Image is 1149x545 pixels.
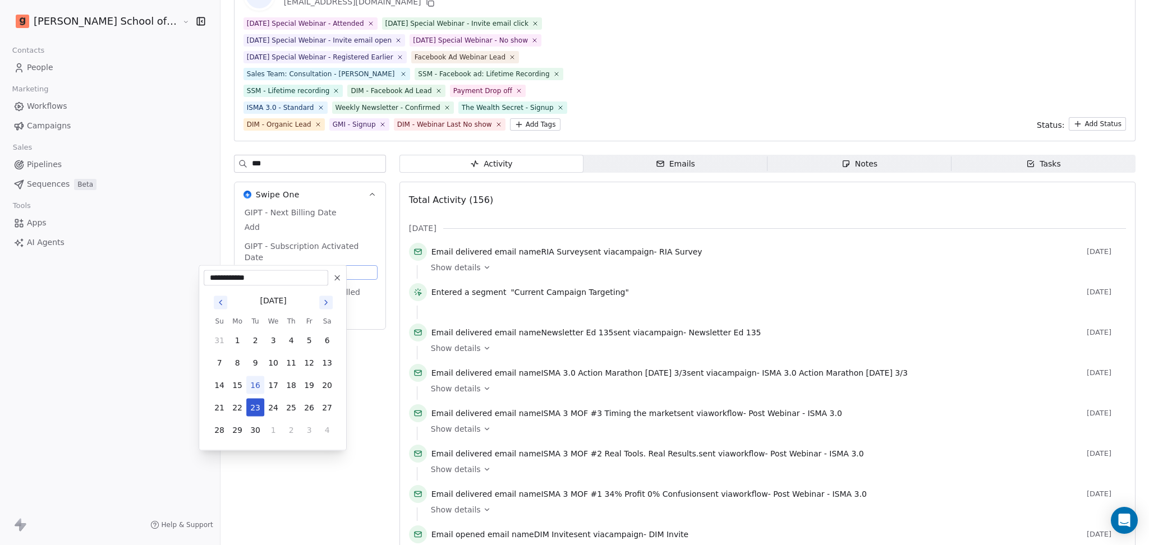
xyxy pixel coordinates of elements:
[318,421,336,439] button: 4
[246,316,264,327] th: Tuesday
[228,354,246,372] button: 8
[300,399,318,417] button: 26
[228,399,246,417] button: 22
[264,399,282,417] button: 24
[300,316,318,327] th: Friday
[300,421,318,439] button: 3
[264,331,282,349] button: 3
[210,421,228,439] button: 28
[246,399,264,417] button: 23
[300,354,318,372] button: 12
[210,316,228,327] th: Sunday
[282,421,300,439] button: 2
[318,295,334,311] button: Go to next month
[228,421,246,439] button: 29
[210,376,228,394] button: 14
[213,295,228,311] button: Go to previous month
[210,399,228,417] button: 21
[318,399,336,417] button: 27
[282,331,300,349] button: 4
[282,376,300,394] button: 18
[318,331,336,349] button: 6
[300,376,318,394] button: 19
[210,331,228,349] button: 31
[228,331,246,349] button: 1
[210,354,228,372] button: 7
[318,354,336,372] button: 13
[264,354,282,372] button: 10
[228,376,246,394] button: 15
[264,421,282,439] button: 1
[282,399,300,417] button: 25
[264,376,282,394] button: 17
[318,316,336,327] th: Saturday
[260,295,286,307] div: [DATE]
[282,316,300,327] th: Thursday
[264,316,282,327] th: Wednesday
[246,354,264,372] button: 9
[318,376,336,394] button: 20
[246,421,264,439] button: 30
[246,331,264,349] button: 2
[282,354,300,372] button: 11
[300,331,318,349] button: 5
[246,376,264,394] button: 16
[228,316,246,327] th: Monday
